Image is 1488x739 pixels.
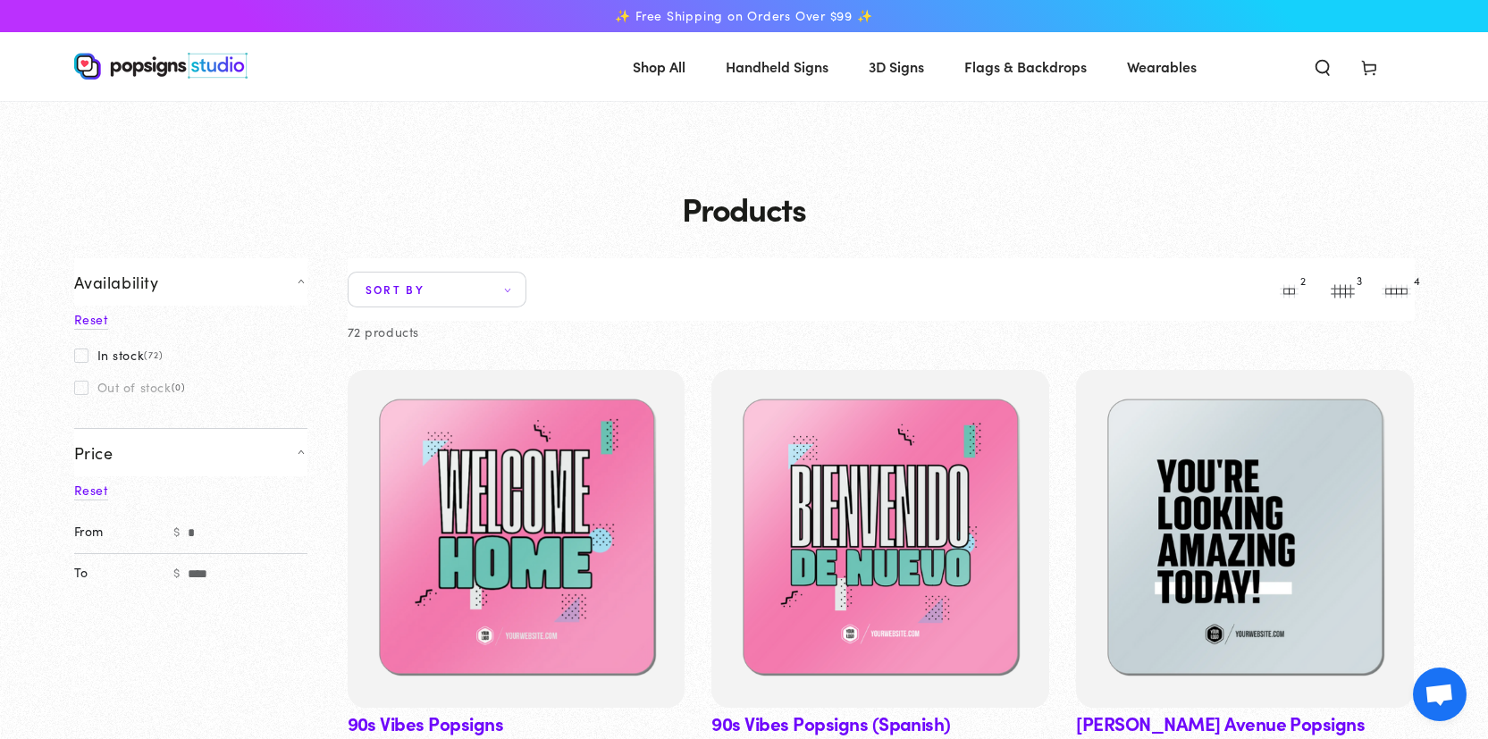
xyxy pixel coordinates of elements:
span: $ [166,513,188,553]
button: 2 [1272,272,1307,307]
span: 3D Signs [869,54,924,80]
span: Wearables [1127,54,1197,80]
button: 4 [1379,272,1415,307]
label: From [74,513,167,553]
a: 90s Vibes Popsigns (Spanish)90s Vibes Popsigns (Spanish) [711,370,1049,708]
img: Popsigns Studio [74,53,248,80]
span: Handheld Signs [726,54,828,80]
span: (0) [172,382,186,392]
summary: Price [74,428,307,476]
a: Reset [74,310,108,330]
a: Flags & Backdrops [951,43,1100,90]
summary: Search our site [1299,46,1346,86]
p: 72 products [348,321,420,343]
a: 90s Vibes Popsigns90s Vibes Popsigns [348,370,685,708]
span: (72) [144,349,163,360]
h1: Products [74,190,1415,226]
a: Handheld Signs [712,43,842,90]
span: Shop All [633,54,685,80]
a: Ambrose Avenue PopsignsAmbrose Avenue Popsigns [1076,370,1414,708]
summary: Sort by [348,272,526,307]
label: To [74,553,167,593]
span: Price [74,442,113,463]
a: Reset [74,481,108,500]
span: Flags & Backdrops [964,54,1087,80]
a: Shop All [619,43,699,90]
label: In stock [74,348,164,362]
span: Availability [74,272,159,292]
summary: Availability [74,258,307,306]
label: Out of stock [74,380,186,394]
a: Wearables [1114,43,1210,90]
a: Open chat [1413,668,1467,721]
span: ✨ Free Shipping on Orders Over $99 ✨ [615,8,872,24]
a: 3D Signs [855,43,937,90]
span: $ [166,553,188,593]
